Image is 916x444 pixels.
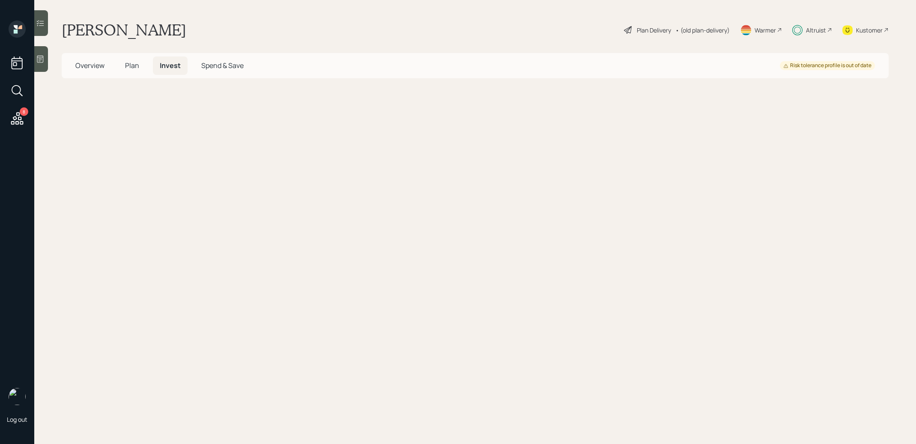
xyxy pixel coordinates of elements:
div: Warmer [755,26,776,35]
h1: [PERSON_NAME] [62,21,186,39]
div: • (old plan-delivery) [675,26,730,35]
div: Risk tolerance profile is out of date [783,62,871,69]
img: treva-nostdahl-headshot.png [9,388,26,405]
span: Overview [75,61,104,70]
div: 8 [20,107,28,116]
span: Invest [160,61,181,70]
span: Spend & Save [201,61,244,70]
span: Plan [125,61,139,70]
div: Plan Delivery [637,26,671,35]
div: Altruist [806,26,826,35]
div: Kustomer [856,26,883,35]
div: Log out [7,415,27,423]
